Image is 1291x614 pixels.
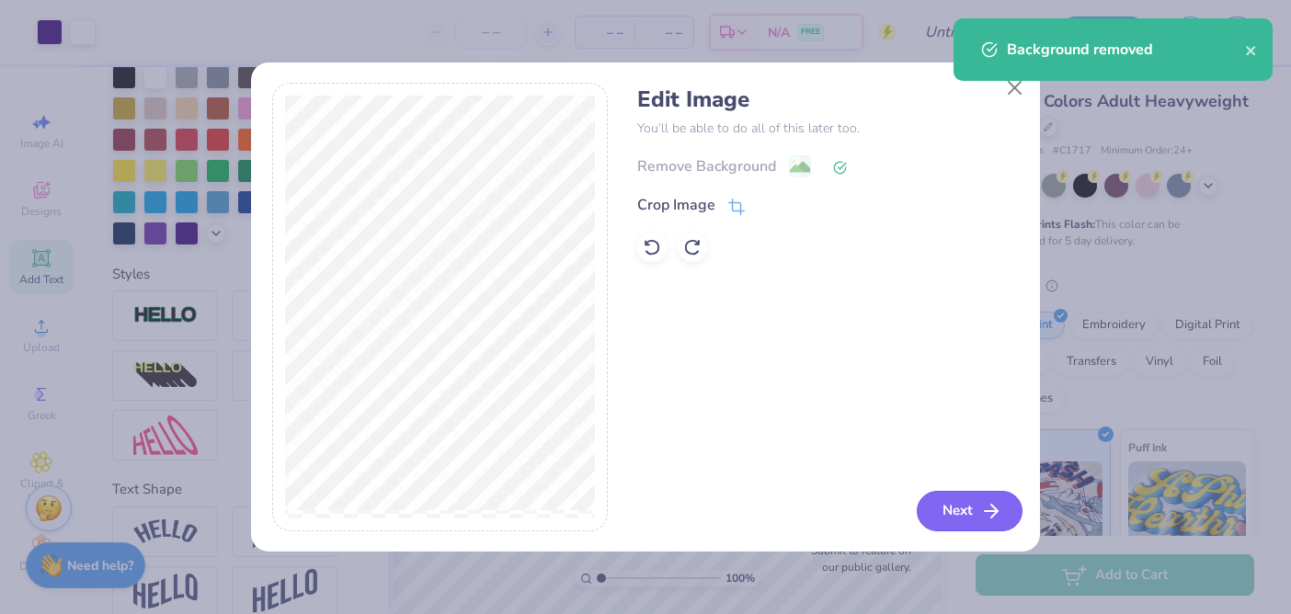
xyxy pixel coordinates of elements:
[1245,39,1258,61] button: close
[917,491,1023,531] button: Next
[637,86,1019,113] h4: Edit Image
[637,119,1019,138] p: You’ll be able to do all of this later too.
[637,194,715,216] div: Crop Image
[1007,39,1245,61] div: Background removed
